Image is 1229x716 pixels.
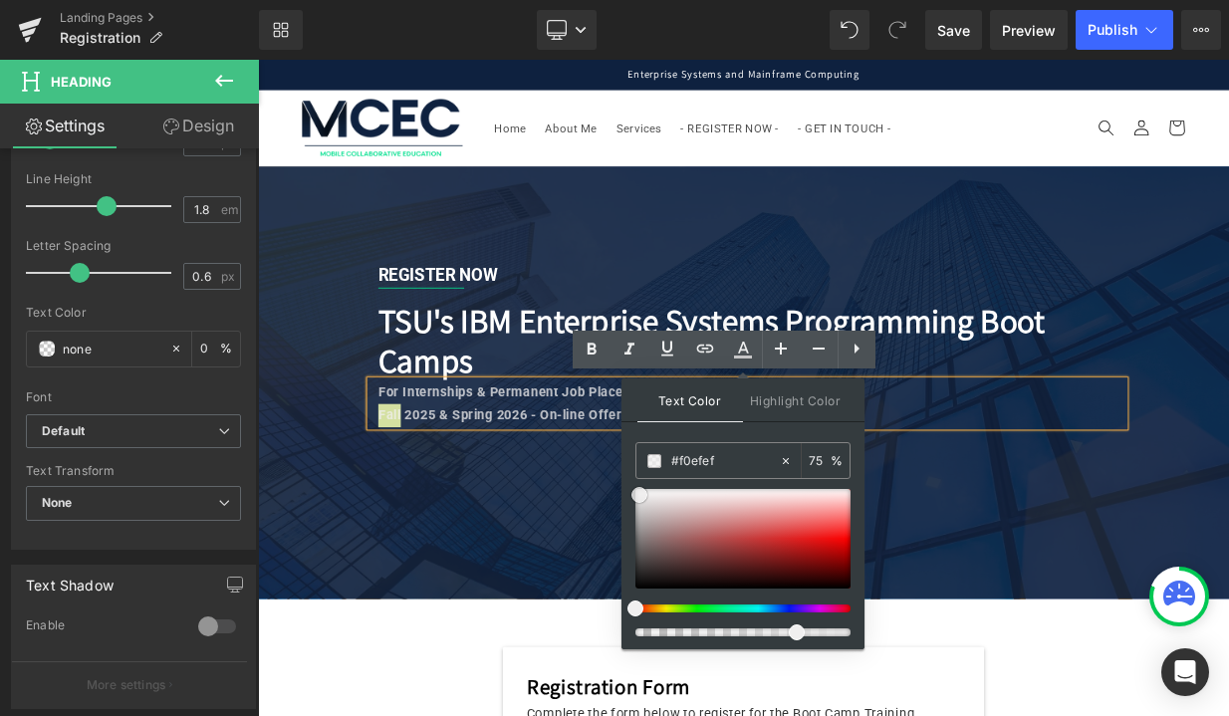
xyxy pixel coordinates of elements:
[671,450,779,472] input: Color
[149,256,297,280] b: REGISTER NOW
[1088,22,1137,38] span: Publish
[55,49,254,119] img: Mobile Collaborative Education
[26,172,241,186] div: Line Height
[830,10,869,50] button: Undo
[42,495,73,510] b: None
[26,464,241,478] div: Text Transform
[149,297,977,399] b: TSU's IBM Enterprise Systems Programming Boot Camps
[221,203,238,216] span: em
[658,64,798,106] a: - GET IN TOUCH -
[937,20,970,41] span: Save
[282,64,345,106] a: Home
[1076,10,1173,50] button: Publish
[221,270,238,283] span: px
[1181,10,1221,50] button: More
[637,378,743,422] span: Text Color
[51,74,112,90] span: Heading
[1161,648,1209,696] div: Open Intercom Messenger
[1031,63,1075,107] summary: Search
[259,10,303,50] a: New Library
[149,431,484,450] strong: Fall 2025 & Spring 2026 - On-line Offerings
[26,617,178,638] div: Enable
[670,76,786,94] span: - GET IN TOUCH -
[525,76,647,94] span: - REGISTER NOW -
[60,10,259,26] a: Landing Pages
[42,423,85,440] i: Default
[26,306,241,320] div: Text Color
[445,76,501,94] span: Services
[26,239,241,253] div: Letter Spacing
[345,64,433,106] a: About Me
[458,9,747,26] span: Enterprise Systems and Mainframe Computing
[26,390,241,404] div: Font
[877,10,917,50] button: Redo
[513,64,659,106] a: - REGISTER NOW -
[192,332,240,366] div: %
[743,378,849,421] span: Highlight Color
[990,10,1068,50] a: Preview
[87,676,166,694] p: More settings
[1002,20,1056,41] span: Preview
[221,136,238,149] span: px
[149,402,501,421] strong: For Internships & Permanent Job Placements
[133,104,263,148] a: Design
[802,443,850,478] div: %
[357,76,421,94] span: About Me
[26,566,114,594] div: Text Shadow
[294,76,333,94] span: Home
[433,64,513,106] a: Services
[60,30,140,46] span: Registration
[12,661,247,708] button: More settings
[63,338,160,359] input: Color
[48,42,262,127] a: Mobile Collaborative Education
